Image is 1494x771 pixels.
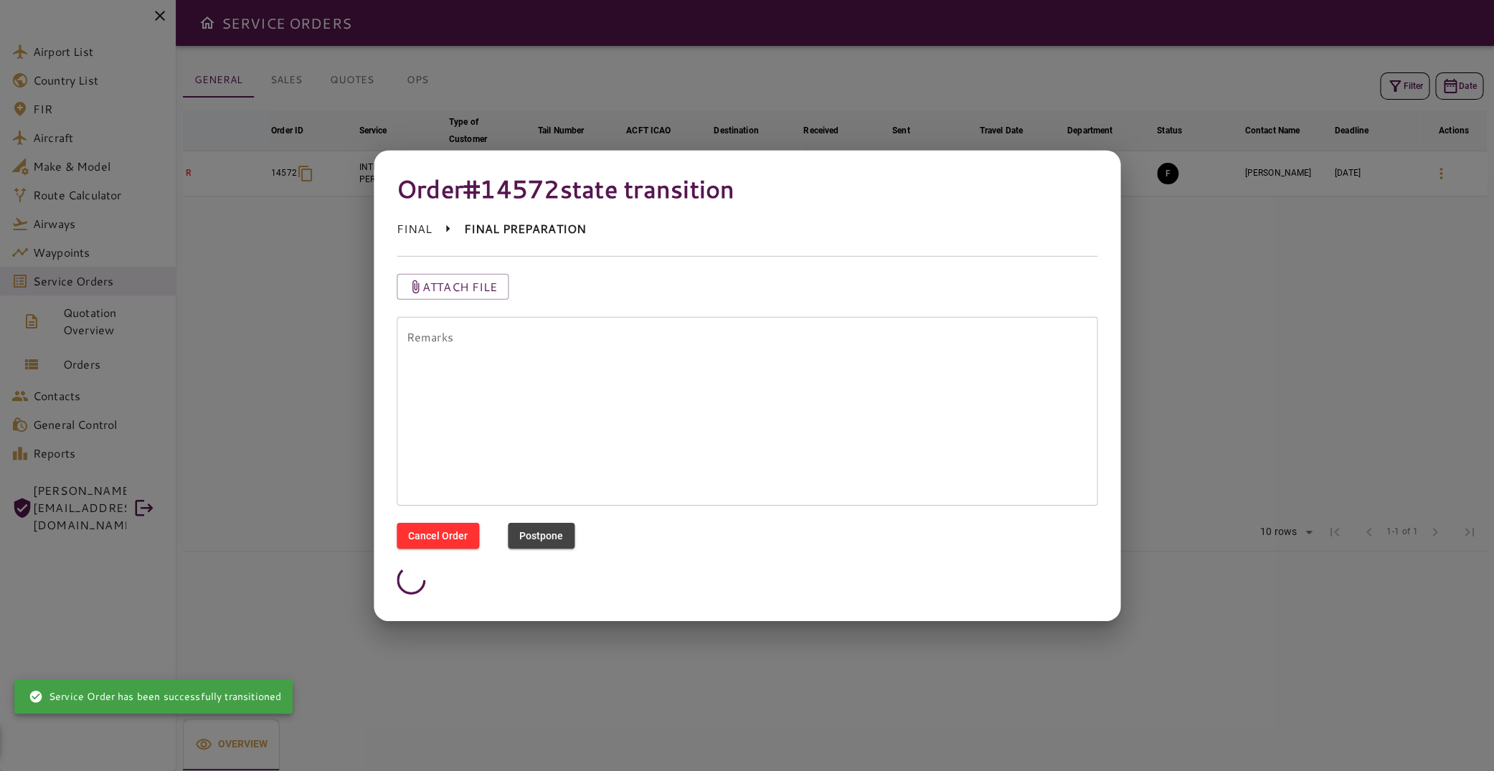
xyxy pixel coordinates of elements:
button: Postpone [508,522,575,549]
p: Attach file [422,278,498,295]
button: Attach file [397,273,509,299]
div: Service Order has been successfully transitioned [29,684,281,709]
h4: Order #14572 state transition [397,173,1098,203]
p: FINAL [397,220,432,237]
p: FINAL PREPARATION [464,220,587,237]
button: Cancel Order [397,522,479,549]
